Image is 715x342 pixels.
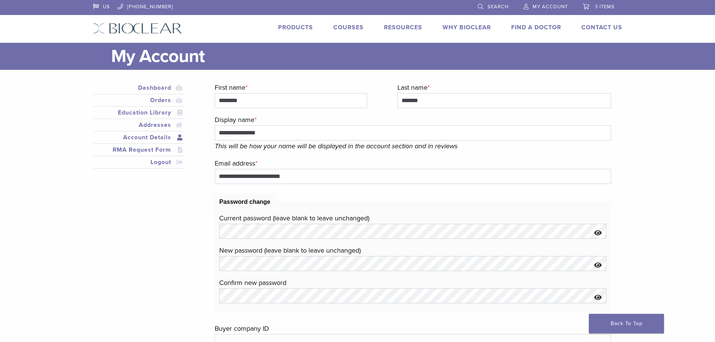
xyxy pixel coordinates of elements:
span: My Account [533,4,568,10]
a: RMA Request Form [95,145,183,154]
a: Dashboard [95,83,183,92]
a: Products [278,24,313,31]
a: Addresses [95,121,183,130]
a: Account Details [95,133,183,142]
label: First name [215,82,367,93]
em: This will be how your name will be displayed in the account section and in reviews [215,142,458,150]
a: Education Library [95,108,183,117]
label: Buyer company ID [215,323,611,334]
h1: My Account [111,43,622,70]
label: Confirm new password [219,277,606,288]
a: Why Bioclear [443,24,491,31]
img: Bioclear [93,23,182,34]
button: Show password [590,224,606,243]
label: Current password (leave blank to leave unchanged) [219,212,606,224]
button: Show password [590,256,606,275]
label: Email address [215,158,611,169]
a: Find A Doctor [511,24,561,31]
legend: Password change [213,194,276,210]
button: Show password [590,288,606,307]
nav: Account pages [93,82,185,178]
span: Search [488,4,509,10]
a: Orders [95,96,183,105]
a: Logout [95,158,183,167]
a: Resources [384,24,422,31]
label: New password (leave blank to leave unchanged) [219,245,606,256]
a: Courses [333,24,364,31]
label: Display name [215,114,611,125]
a: Back To Top [589,314,664,333]
span: 3 items [595,4,615,10]
label: Last name [397,82,611,93]
a: Contact Us [581,24,622,31]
